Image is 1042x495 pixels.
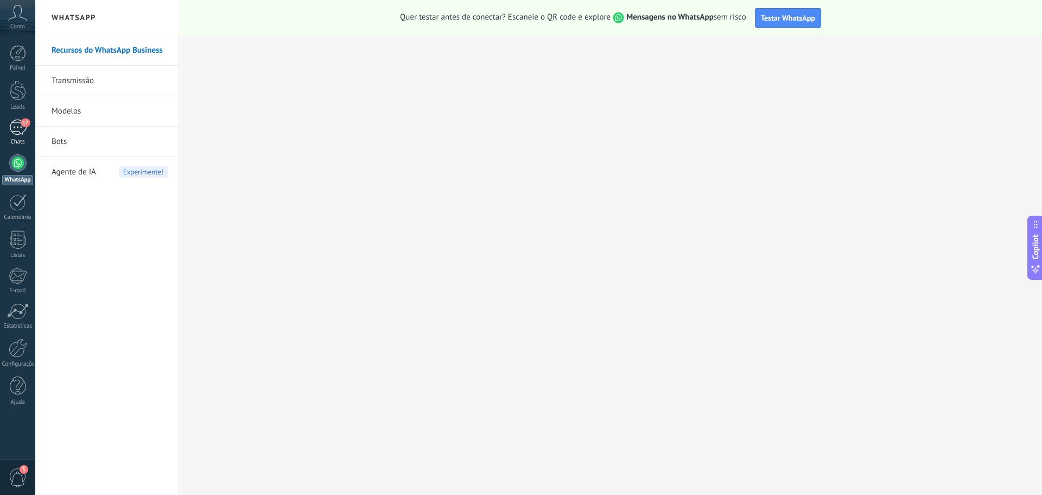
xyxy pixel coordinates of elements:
span: Testar WhatsApp [761,13,815,23]
a: Recursos do WhatsApp Business [52,35,168,66]
div: Configurações [2,361,34,368]
div: Painel [2,65,34,72]
li: Modelos [35,96,179,127]
span: Quer testar antes de conectar? Escaneie o QR code e explore sem risco [400,12,746,23]
li: Transmissão [35,66,179,96]
div: WhatsApp [2,175,33,185]
div: Leads [2,104,34,111]
span: 3 [20,465,28,474]
a: Agente de IAExperimente! [52,157,168,187]
div: Estatísticas [2,323,34,330]
a: Transmissão [52,66,168,96]
div: Ajuda [2,399,34,406]
a: Bots [52,127,168,157]
a: Modelos [52,96,168,127]
span: Conta [10,23,25,30]
li: Bots [35,127,179,157]
span: Agente de IA [52,157,96,187]
div: E-mail [2,287,34,295]
span: 17 [21,118,30,127]
div: Listas [2,252,34,259]
div: Calendário [2,214,34,221]
div: Chats [2,139,34,146]
strong: Mensagens no WhatsApp [626,12,714,22]
span: Copilot [1030,234,1041,259]
li: Recursos do WhatsApp Business [35,35,179,66]
li: Agente de IA [35,157,179,187]
button: Testar WhatsApp [755,8,821,28]
span: Experimente! [119,166,168,178]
